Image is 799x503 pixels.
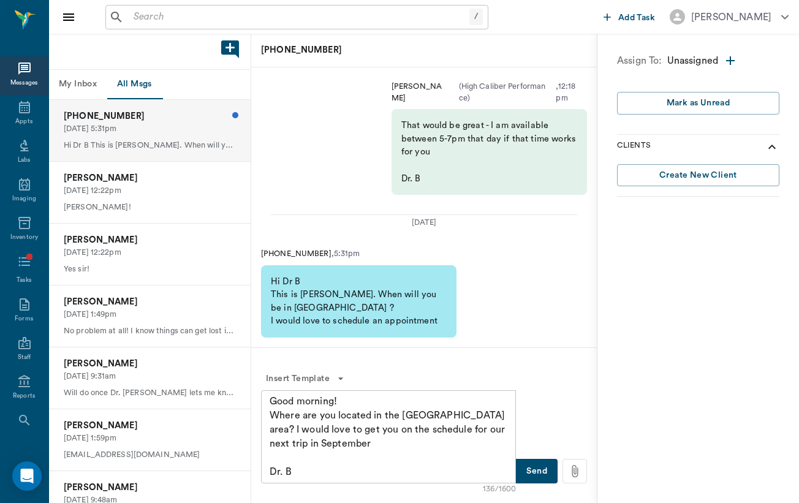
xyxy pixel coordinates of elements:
[64,481,236,494] p: [PERSON_NAME]
[64,110,236,123] p: [PHONE_NUMBER]
[64,357,236,371] p: [PERSON_NAME]
[64,387,236,399] p: Will do once Dr. [PERSON_NAME] lets me know a time.
[64,140,236,151] p: Hi Dr B This is [PERSON_NAME]. When will you be in [GEOGRAPHIC_DATA] ? I would love to schedule a...
[691,10,771,25] div: [PERSON_NAME]
[64,172,236,185] p: [PERSON_NAME]
[64,263,236,275] p: Yes sir!
[17,276,32,285] div: Tasks
[49,70,107,99] button: My Inbox
[64,325,236,337] p: No problem at all! I know things can get lost in the mix
[64,185,236,197] p: [DATE] 12:22pm
[261,248,331,260] p: [PHONE_NUMBER]
[18,156,31,165] div: Labs
[10,233,38,242] div: Inventory
[261,43,582,57] p: [PHONE_NUMBER]
[599,6,660,28] button: Add Task
[18,353,31,362] div: Staff
[617,53,662,72] p: Assign To:
[261,265,456,338] div: Hi Dr B This is [PERSON_NAME]. When will you be in [GEOGRAPHIC_DATA] ? I would love to schedule a...
[765,140,779,154] svg: show more
[261,368,349,390] button: Insert Template
[64,295,236,309] p: [PERSON_NAME]
[331,248,360,260] p: , 5:31pm
[270,395,507,479] textarea: Good morning! Where are you located in the [GEOGRAPHIC_DATA] area? I would love to get you on the...
[129,9,469,26] input: Search
[469,9,483,25] div: /
[13,391,36,401] div: Reports
[64,233,236,247] p: [PERSON_NAME]
[660,6,798,28] button: [PERSON_NAME]
[271,217,577,229] div: [DATE]
[15,117,32,126] div: Appts
[64,123,236,135] p: [DATE] 5:31pm
[12,194,36,203] div: Imaging
[556,81,587,104] p: , 12:18pm
[64,247,236,259] p: [DATE] 12:22pm
[667,53,779,72] div: Unassigned
[617,164,779,187] button: Create New Client
[64,202,236,213] p: [PERSON_NAME]!
[64,433,236,444] p: [DATE] 1:59pm
[617,92,779,115] button: Mark as Unread
[12,461,42,491] div: Open Intercom Messenger
[456,81,556,104] p: ( High Caliber Performance )
[15,314,33,323] div: Forms
[49,70,251,99] div: Message tabs
[392,109,587,195] div: That would be great - I am available between 5-7pm that day if that time works for you Dr. B
[392,81,456,104] p: [PERSON_NAME]
[64,371,236,382] p: [DATE] 9:31am
[64,449,236,461] p: [EMAIL_ADDRESS][DOMAIN_NAME]
[10,78,39,88] div: Messages
[516,459,558,483] button: Send
[107,70,162,99] button: All Msgs
[617,140,651,154] p: Clients
[64,419,236,433] p: [PERSON_NAME]
[64,309,236,320] p: [DATE] 1:49pm
[483,483,516,495] div: 136/1600
[56,5,81,29] button: Close drawer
